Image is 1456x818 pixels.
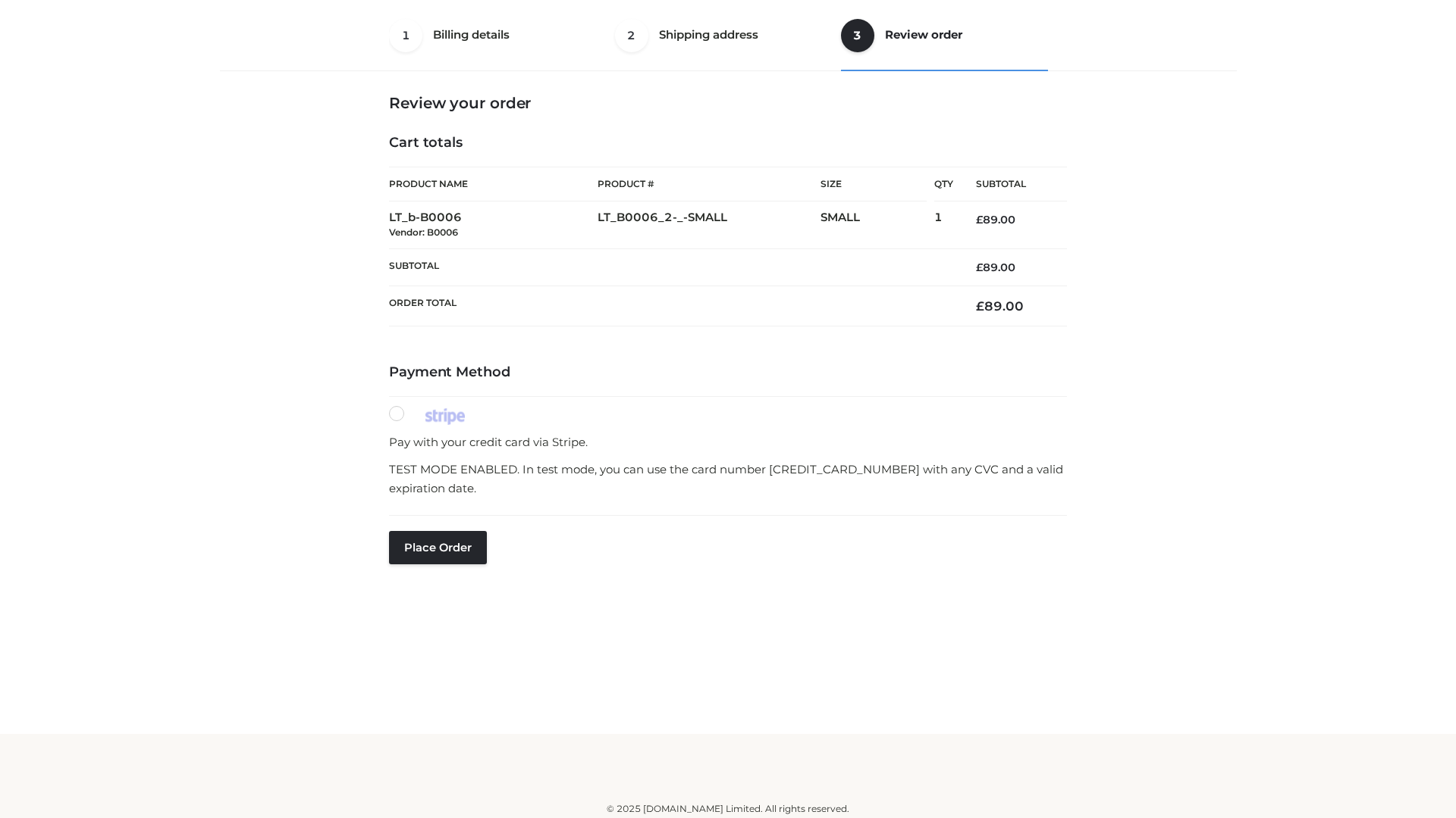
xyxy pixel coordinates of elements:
[389,135,1067,151] h4: Cart totals
[225,801,1231,816] div: © 2025 [DOMAIN_NAME] Limited. All rights reserved.
[389,286,953,326] th: Order Total
[389,432,1067,452] p: Pay with your credit card via Stripe.
[976,298,1024,314] bdi: 89.00
[953,167,1067,201] th: Subtotal
[598,201,821,249] td: LT_B0006_2-_-SMALL
[976,261,983,274] span: £
[598,167,821,201] th: Product #
[821,201,934,249] td: SMALL
[821,167,927,201] th: Size
[389,364,1067,381] h4: Payment Method
[389,460,1067,498] p: TEST MODE ENABLED. In test mode, you can use the card number [CREDIT_CARD_NUMBER] with any CVC an...
[934,167,953,201] th: Qty
[934,201,953,249] td: 1
[389,226,458,238] small: Vendor: B0006
[389,94,1067,112] h3: Review your order
[389,248,953,286] th: Subtotal
[976,261,1015,274] bdi: 89.00
[389,531,487,564] button: Place order
[389,167,598,201] th: Product Name
[976,213,1015,226] bdi: 89.00
[976,298,984,314] span: £
[976,213,983,226] span: £
[389,201,598,249] td: LT_b-B0006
